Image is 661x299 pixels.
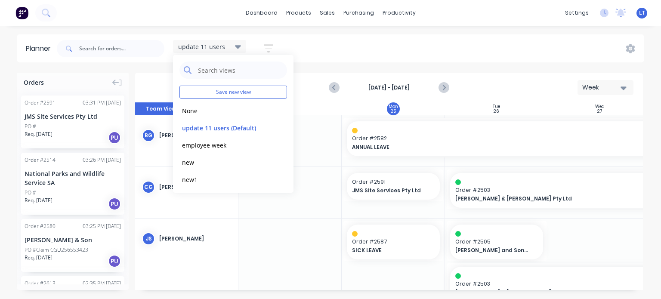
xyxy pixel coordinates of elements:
button: Week [578,80,633,95]
span: Order # 2591 [352,178,435,186]
span: update 11 users [178,42,225,51]
div: 02:35 PM [DATE] [83,280,121,287]
span: Order # 2587 [352,238,435,246]
button: new1 [179,174,271,184]
div: PO # [25,123,36,130]
div: Week [582,83,622,92]
button: None [179,105,271,115]
div: 03:26 PM [DATE] [83,156,121,164]
button: employee week [179,140,271,150]
div: 26 [494,109,499,114]
span: SICK LEAVE [352,247,426,254]
span: Req. [DATE] [25,197,53,204]
div: [PERSON_NAME] [159,132,231,139]
div: Order # 2591 [25,99,56,107]
div: PU [108,131,121,144]
div: PU [108,197,121,210]
div: products [282,6,315,19]
div: Tue [493,104,500,109]
span: Orders [24,78,44,87]
strong: [DATE] - [DATE] [346,84,432,92]
input: Search for orders... [79,40,164,57]
span: Req. [DATE] [25,130,53,138]
button: new [179,157,271,167]
span: Order # 2505 [455,238,538,246]
div: PO # [25,189,36,197]
span: LT [639,9,645,17]
div: Order # 2514 [25,156,56,164]
button: Planner # [179,191,271,201]
div: purchasing [339,6,378,19]
div: [PERSON_NAME] [159,235,231,243]
div: sales [315,6,339,19]
div: [PERSON_NAME] [159,183,231,191]
div: Wed [595,104,605,109]
div: PU [108,255,121,268]
button: Save new view [179,86,287,99]
div: [PERSON_NAME] & Son [25,235,121,244]
div: 27 [597,109,602,114]
div: JMS Site Services Pty Ltd [25,112,121,121]
div: productivity [378,6,420,19]
div: JS [142,232,155,245]
div: 25 [391,109,396,114]
input: Search views [197,62,283,79]
img: Factory [15,6,28,19]
button: update 11 users (Default) [179,123,271,133]
div: Order # 2613 [25,280,56,287]
div: 03:31 PM [DATE] [83,99,121,107]
div: CG [142,181,155,194]
div: PO #Claim CGU256553423 [25,246,88,254]
div: settings [561,6,593,19]
div: Mon [389,104,398,109]
div: Order # 2580 [25,222,56,230]
span: Req. [DATE] [25,254,53,262]
span: [PERSON_NAME] and Sons PTY LTD [455,247,530,254]
button: Team View [135,102,187,115]
div: BG [142,129,155,142]
div: Planner [26,43,55,54]
a: dashboard [241,6,282,19]
span: JMS Site Services Pty Ltd [352,187,426,194]
div: 03:25 PM [DATE] [83,222,121,230]
div: National Parks and Wildlife Service SA [25,169,121,187]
